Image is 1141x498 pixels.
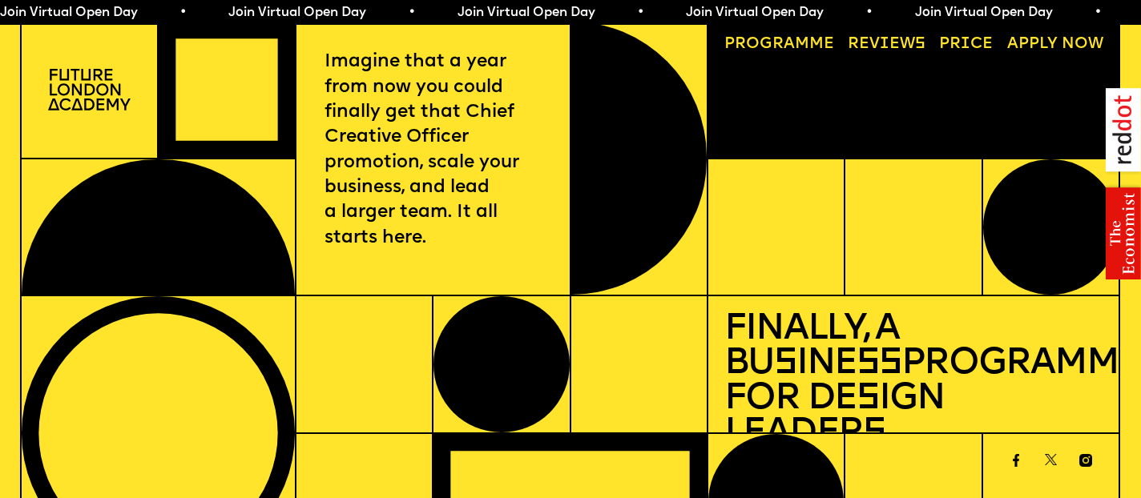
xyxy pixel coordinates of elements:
[857,346,901,382] span: ss
[857,381,879,417] span: s
[637,6,644,19] span: •
[1007,36,1018,52] span: A
[408,6,415,19] span: •
[865,6,873,19] span: •
[1095,6,1102,19] span: •
[863,416,885,452] span: s
[716,30,842,61] a: Programme
[179,6,187,19] span: •
[774,346,796,382] span: s
[724,312,1103,451] h1: Finally, a Bu ine Programme for De ign Leader
[784,36,795,52] span: a
[999,30,1111,61] a: Apply now
[325,50,541,251] p: Imagine that a year from now you could finally get that Chief Creative Officer promotion, scale y...
[931,30,1001,61] a: Price
[840,30,933,61] a: Reviews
